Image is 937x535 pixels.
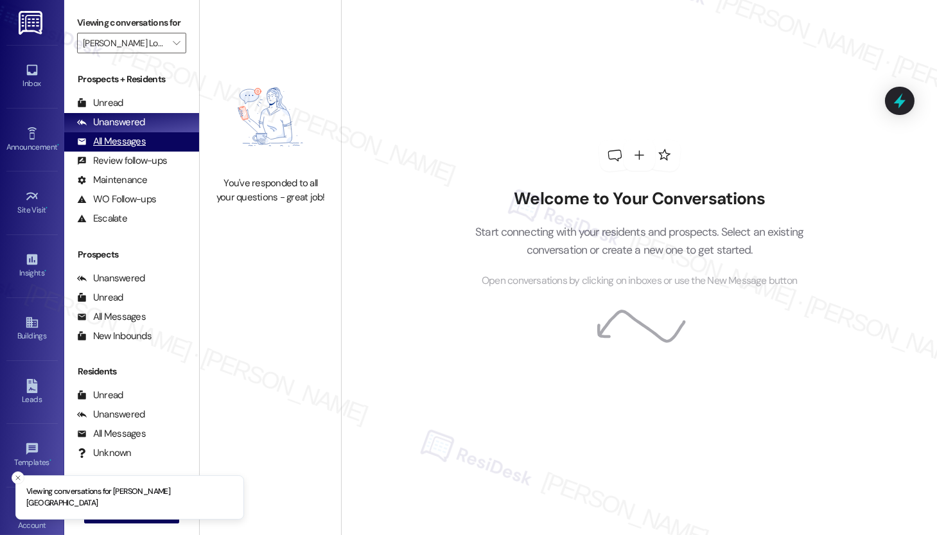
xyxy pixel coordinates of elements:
div: Unknown [77,446,132,460]
input: All communities [83,33,166,53]
span: • [57,141,59,150]
a: Buildings [6,311,58,346]
button: Close toast [12,471,24,484]
div: Prospects + Residents [64,73,199,86]
a: Insights • [6,249,58,283]
i:  [173,38,180,48]
div: WO Follow-ups [77,193,156,206]
label: Viewing conversations for [77,13,186,33]
div: Review follow-ups [77,154,167,168]
img: empty-state [214,64,327,171]
span: • [46,204,48,213]
div: Unanswered [77,116,145,129]
div: You've responded to all your questions - great job! [214,177,327,204]
div: All Messages [77,310,146,324]
div: All Messages [77,135,146,148]
div: Residents [64,365,199,378]
a: Leads [6,375,58,410]
p: Viewing conversations for [PERSON_NAME] [GEOGRAPHIC_DATA] [26,486,233,509]
div: Unread [77,389,123,402]
span: • [49,456,51,465]
span: • [44,267,46,276]
a: Templates • [6,438,58,473]
a: Site Visit • [6,186,58,220]
div: New Inbounds [77,329,152,343]
img: ResiDesk Logo [19,11,45,35]
div: Unanswered [77,272,145,285]
div: Unanswered [77,408,145,421]
div: All Messages [77,427,146,441]
h2: Welcome to Your Conversations [456,189,823,209]
span: Open conversations by clicking on inboxes or use the New Message button [482,273,797,289]
div: Unread [77,96,123,110]
div: Maintenance [77,173,148,187]
p: Start connecting with your residents and prospects. Select an existing conversation or create a n... [456,223,823,259]
div: Prospects [64,248,199,261]
a: Inbox [6,59,58,94]
div: Escalate [77,212,127,225]
div: Unread [77,291,123,304]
